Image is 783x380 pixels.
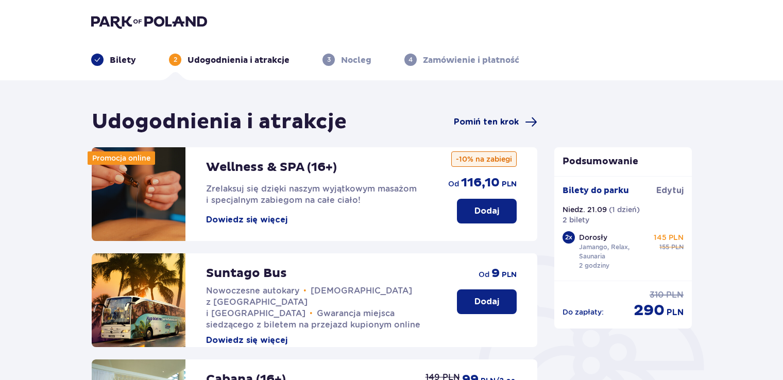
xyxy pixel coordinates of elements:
[188,55,290,66] p: Udogodnienia i atrakcje
[609,204,640,215] p: ( 1 dzień )
[457,199,517,223] button: Dodaj
[563,231,575,244] div: 2 x
[408,55,413,64] p: 4
[92,147,185,241] img: attraction
[92,109,347,135] h1: Udogodnienia i atrakcje
[634,301,665,320] p: 290
[451,151,517,167] p: -10% na zabiegi
[206,286,299,296] span: Nowoczesne autokary
[457,289,517,314] button: Dodaj
[327,55,331,64] p: 3
[454,116,537,128] a: Pomiń ten krok
[174,55,177,64] p: 2
[659,243,669,252] p: 155
[563,307,604,317] p: Do zapłaty :
[88,151,155,165] div: Promocja online
[206,335,287,346] button: Dowiedz się więcej
[474,296,499,307] p: Dodaj
[479,269,489,280] p: od
[563,185,629,196] p: Bilety do parku
[579,232,607,243] p: Dorosły
[206,184,417,205] span: Zrelaksuj się dzięki naszym wyjątkowym masażom i specjalnym zabiegom na całe ciało!
[92,253,185,347] img: attraction
[656,185,684,196] a: Edytuj
[206,266,287,281] p: Suntago Bus
[474,205,499,217] p: Dodaj
[563,215,589,225] p: 2 bilety
[502,179,517,189] p: PLN
[110,55,136,66] p: Bilety
[91,14,207,29] img: Park of Poland logo
[563,204,607,215] p: Niedz. 21.09
[303,286,307,296] span: •
[654,232,684,243] p: 145 PLN
[671,243,684,252] p: PLN
[554,156,692,168] p: Podsumowanie
[206,160,337,175] p: Wellness & SPA (16+)
[206,214,287,226] button: Dowiedz się więcej
[423,55,519,66] p: Zamówienie i płatność
[206,286,412,318] span: [DEMOGRAPHIC_DATA] z [GEOGRAPHIC_DATA] i [GEOGRAPHIC_DATA]
[667,307,684,318] p: PLN
[491,266,500,281] p: 9
[502,270,517,280] p: PLN
[341,55,371,66] p: Nocleg
[579,261,609,270] p: 2 godziny
[448,179,459,189] p: od
[454,116,519,128] span: Pomiń ten krok
[579,243,650,261] p: Jamango, Relax, Saunaria
[650,289,664,301] p: 310
[666,289,684,301] p: PLN
[461,175,500,191] p: 116,10
[310,308,313,319] span: •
